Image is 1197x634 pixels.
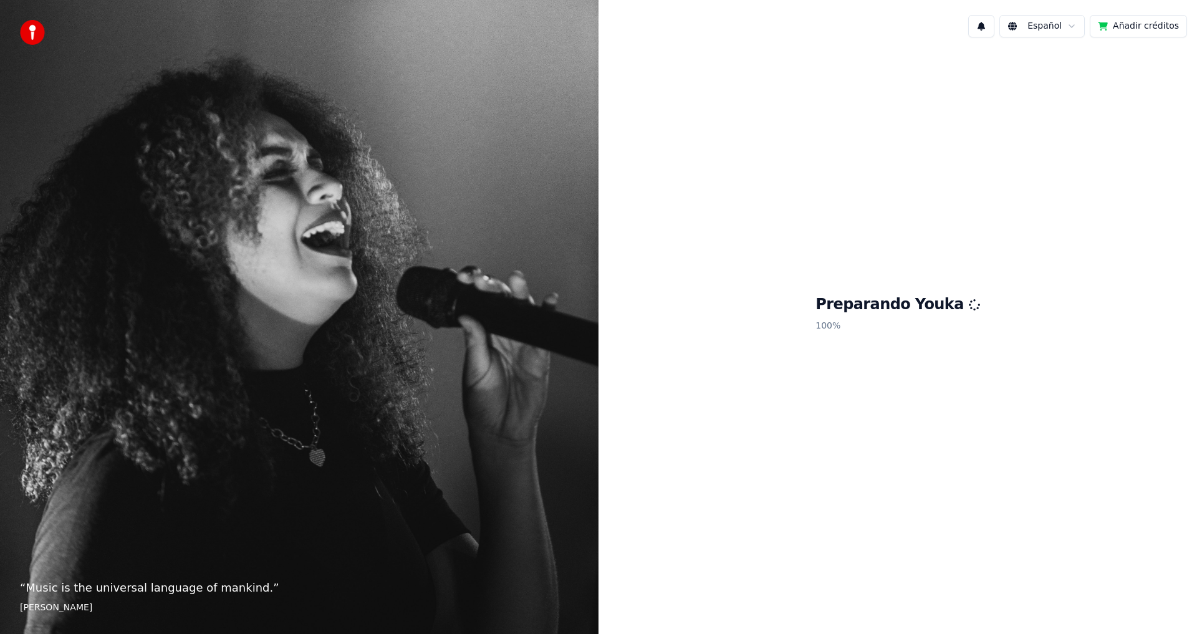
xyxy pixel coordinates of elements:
[20,20,45,45] img: youka
[1090,15,1187,37] button: Añadir créditos
[815,315,980,337] p: 100 %
[20,602,579,614] footer: [PERSON_NAME]
[20,579,579,597] p: “ Music is the universal language of mankind. ”
[815,295,980,315] h1: Preparando Youka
